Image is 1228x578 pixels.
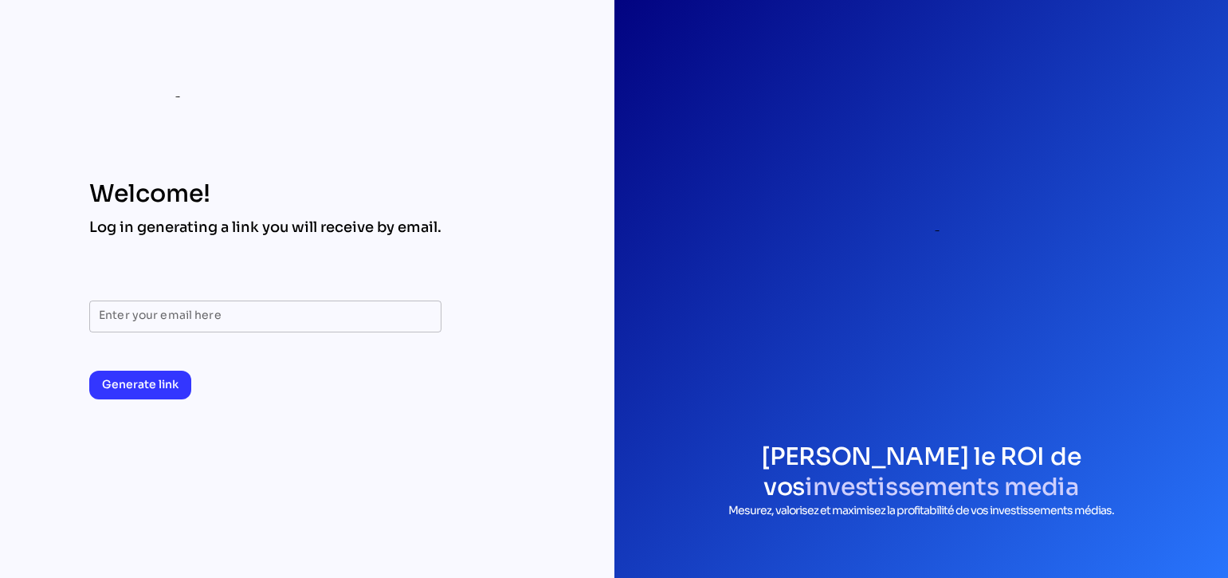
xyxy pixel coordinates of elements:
[99,301,432,332] input: Enter your email here
[102,375,179,394] span: Generate link
[742,51,1100,410] div: login
[646,502,1197,519] p: Mesurez, valorisez et maximisez la profitabilité de vos investissements médias.
[805,472,1079,502] span: investissements media
[646,442,1197,502] h1: [PERSON_NAME] le ROI de vos
[89,218,441,237] div: Log in generating a link you will receive by email.
[89,179,441,208] div: Welcome!
[89,371,191,399] button: Generate link
[89,77,233,104] div: mediaroi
